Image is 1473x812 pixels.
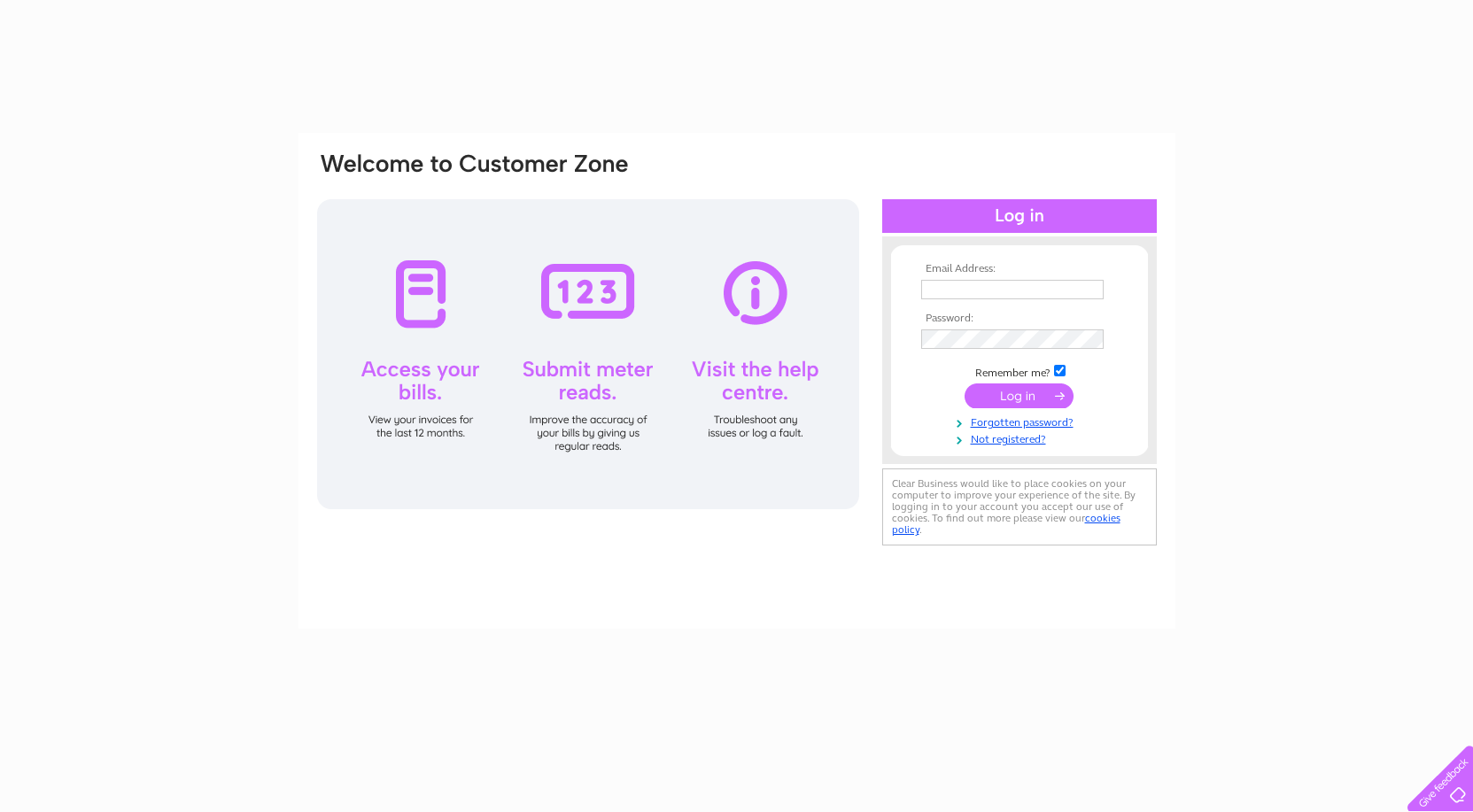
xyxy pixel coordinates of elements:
[965,383,1074,408] input: Submit
[917,313,1122,325] th: Password:
[921,413,1122,429] a: Forgotten password?
[921,429,1122,446] a: Not registered?
[917,263,1122,275] th: Email Address:
[917,362,1122,380] td: Remember me?
[882,468,1157,545] div: Clear Business would like to place cookies on your computer to improve your experience of the sit...
[892,512,1120,536] a: cookies policy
